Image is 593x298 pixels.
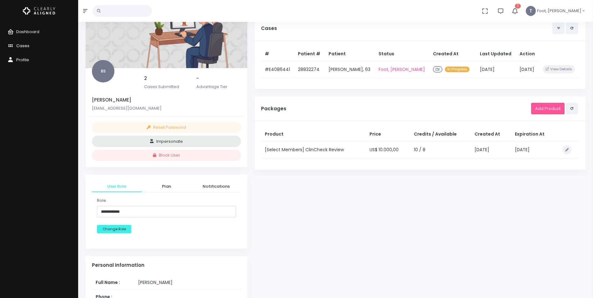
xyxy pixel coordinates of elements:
[261,26,552,31] h5: Cases
[261,47,294,61] th: #
[261,127,366,142] th: Product
[531,103,565,114] a: Add Product
[516,61,539,78] td: [DATE]
[97,197,106,204] label: Role
[294,61,324,78] td: 28832274
[445,67,470,72] span: In Progress
[261,141,366,158] td: [Select Members] ClinCheck Review
[294,47,324,61] th: Patient #
[147,183,186,190] span: Plan
[511,141,556,158] td: [DATE]
[144,76,189,81] h5: 2
[366,141,410,158] td: US$ 10.000,00
[97,183,137,190] span: User Role
[92,122,241,133] button: Reset Password
[16,43,29,49] span: Cases
[92,136,241,147] button: Impersonate
[325,47,375,61] th: Patient
[526,6,536,16] span: T
[16,29,39,35] span: Dashboard
[366,127,410,142] th: Price
[97,225,131,233] button: Change Role
[134,276,241,290] td: [PERSON_NAME]
[16,57,29,63] span: Profile
[92,60,114,82] span: BS
[471,127,511,142] th: Created At
[476,61,516,78] td: [DATE]
[410,141,471,158] td: 10 / 8
[92,105,241,112] p: [EMAIL_ADDRESS][DOMAIN_NAME]
[92,276,134,290] th: Full Name :
[379,66,425,72] a: Foot, [PERSON_NAME]
[261,61,294,78] td: #E4086441
[92,97,241,103] h5: [PERSON_NAME]
[471,141,511,158] td: [DATE]
[515,4,521,8] span: 7
[429,47,476,61] th: Created At
[196,183,236,190] span: Notifications
[325,61,375,78] td: [PERSON_NAME], 63
[375,47,429,61] th: Status
[476,47,516,61] th: Last Updated
[92,262,241,268] h4: Personal Information
[261,106,531,112] h5: Packages
[23,4,55,17] img: Logo Horizontal
[537,8,581,14] span: Foot, [PERSON_NAME]
[410,127,471,142] th: Credits / Available
[516,47,539,61] th: Action
[511,127,556,142] th: Expiration At
[196,76,241,81] h5: -
[196,84,241,90] p: Advantage Tier
[144,84,189,90] p: Cases Submitted
[543,65,575,73] button: View Details
[92,150,241,161] button: Block User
